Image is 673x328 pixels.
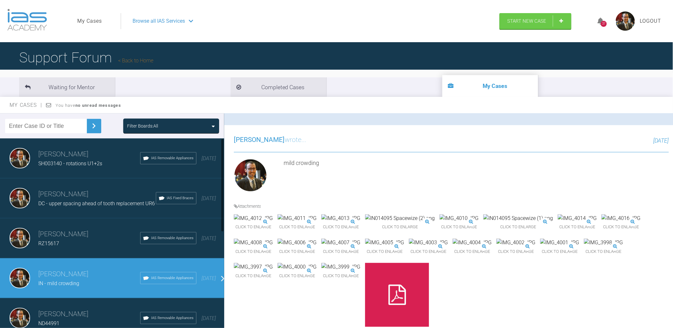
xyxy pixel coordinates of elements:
strong: no unread messages [75,103,121,108]
a: My Cases [77,17,102,25]
img: IMG_4003.JPG [409,239,448,247]
h3: [PERSON_NAME] [38,309,140,320]
span: Start New Case [508,18,547,24]
div: 37 [601,21,607,27]
span: Click to enlarge [321,271,360,281]
span: [DATE] [653,137,669,144]
img: Jake O'Connell [10,228,30,248]
img: logo-light.3e3ef733.png [7,9,47,31]
a: Back to Home [118,58,153,64]
span: Click to enlarge [234,223,273,232]
span: [DATE] [202,275,216,281]
span: Click to enlarge [483,223,553,232]
span: SH003140 - rotations U1+2s [38,160,102,167]
img: Jake O'Connell [10,148,30,168]
span: Click to enlarge [234,247,273,257]
li: Completed Cases [231,77,326,97]
img: IN014095 Spacewize (2).png [365,215,435,223]
span: Click to enlarge [278,247,317,257]
span: [DATE] [202,155,216,161]
span: IN - mild crowding [38,280,79,286]
img: IMG_3999.JPG [321,263,360,271]
span: [DATE] [202,315,216,321]
span: Click to enlarge [365,223,435,232]
h3: [PERSON_NAME] [38,189,156,200]
img: IMG_4011.JPG [278,215,317,223]
span: IAS Fixed Braces [167,195,194,201]
span: ND44991 [38,320,59,326]
img: IMG_4007.JPG [321,239,360,247]
img: IMG_3997.JPG [234,263,273,271]
span: IAS Removable Appliances [151,235,194,241]
span: Click to enlarge [584,247,623,257]
li: Waiting for Mentor [19,77,115,97]
img: IMG_4014.JPG [558,215,597,223]
h3: [PERSON_NAME] [38,269,140,280]
span: Click to enlarge [440,223,478,232]
span: You have [56,103,121,108]
img: IMG_4012.JPG [234,215,273,223]
span: Click to enlarge [540,247,579,257]
span: Click to enlarge [409,247,448,257]
span: Browse all IAS Services [133,17,185,25]
span: [PERSON_NAME] [234,136,285,144]
span: Click to enlarge [278,223,317,232]
h1: Support Forum [19,46,153,69]
a: Logout [640,17,662,25]
span: Click to enlarge [496,247,535,257]
img: IMG_3998.JPG [584,239,623,247]
img: IMG_4016.JPG [601,215,640,223]
span: Click to enlarge [278,271,317,281]
span: IAS Removable Appliances [151,275,194,281]
input: Enter Case ID or Title [5,119,87,133]
span: IAS Removable Appliances [151,315,194,321]
img: IMG_4002.JPG [496,239,535,247]
div: mild crowding [284,159,669,195]
span: [DATE] [202,195,216,201]
span: Click to enlarge [601,223,640,232]
img: chevronRight.28bd32b0.svg [89,121,99,131]
h3: wrote... [234,135,306,146]
img: IMG_4013.JPG [321,215,360,223]
span: [DATE] [202,235,216,241]
span: My Cases [10,102,42,108]
img: IMG_4006.JPG [278,239,317,247]
span: RZ15617 [38,240,59,246]
img: IMG_4005.JPG [365,239,404,247]
span: Click to enlarge [321,247,360,257]
img: IMG_4001.JPG [540,239,579,247]
span: Click to enlarge [365,247,404,257]
img: IN014095 Spacewize (1).png [483,215,553,223]
img: Jake O'Connell [10,268,30,288]
img: IMG_4010.JPG [440,215,478,223]
div: Filter Boards: All [127,122,158,129]
img: profile.png [616,12,635,31]
h4: Attachments [234,203,669,210]
span: Click to enlarge [234,271,273,281]
img: IMG_4000.JPG [278,263,317,271]
span: Click to enlarge [321,223,360,232]
span: DC - upper spacing ahead of tooth replacement UR6 [38,200,155,207]
a: Start New Case [500,13,571,29]
span: IAS Removable Appliances [151,155,194,161]
img: IMG_4004.JPG [453,239,492,247]
h3: [PERSON_NAME] [38,229,140,240]
span: Click to enlarge [558,223,597,232]
li: My Cases [442,75,538,97]
img: Jake O'Connell [10,188,30,208]
span: Click to enlarge [453,247,492,257]
img: IMG_4008.JPG [234,239,273,247]
h3: [PERSON_NAME] [38,149,140,160]
img: Jake O'Connell [234,159,267,192]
